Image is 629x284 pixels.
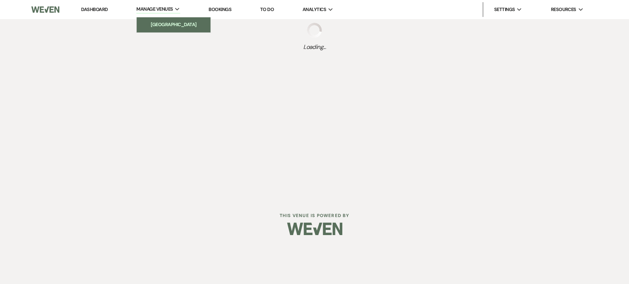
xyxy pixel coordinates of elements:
span: Settings [494,6,515,13]
span: Resources [551,6,576,13]
img: loading spinner [307,23,322,38]
a: Bookings [209,6,231,13]
a: Dashboard [81,6,108,13]
span: Loading... [303,43,326,52]
span: Analytics [303,6,326,13]
span: Manage Venues [136,6,173,13]
a: To Do [260,6,274,13]
img: Weven Logo [31,2,59,17]
img: Weven Logo [287,216,342,242]
a: [GEOGRAPHIC_DATA] [137,17,210,32]
li: [GEOGRAPHIC_DATA] [140,21,207,28]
